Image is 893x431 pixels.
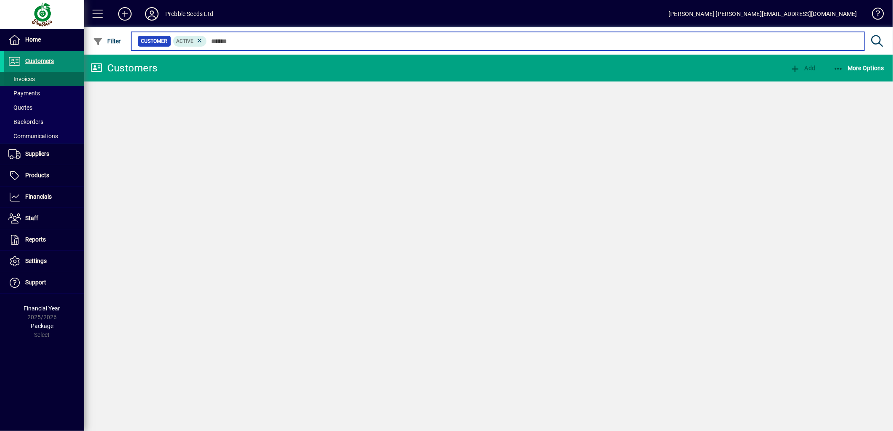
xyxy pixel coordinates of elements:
[831,60,887,76] button: More Options
[25,215,38,221] span: Staff
[25,236,46,243] span: Reports
[4,272,84,293] a: Support
[93,38,121,45] span: Filter
[90,61,157,75] div: Customers
[25,150,49,157] span: Suppliers
[833,65,885,71] span: More Options
[173,36,207,47] mat-chip: Activation Status: Active
[25,193,52,200] span: Financials
[31,323,53,329] span: Package
[24,305,61,312] span: Financial Year
[8,118,43,125] span: Backorders
[4,208,84,229] a: Staff
[177,38,194,44] span: Active
[141,37,167,45] span: Customer
[4,129,84,143] a: Communications
[91,34,123,49] button: Filter
[8,90,40,97] span: Payments
[4,100,84,115] a: Quotes
[8,104,32,111] span: Quotes
[8,133,58,139] span: Communications
[8,76,35,82] span: Invoices
[25,36,41,43] span: Home
[668,7,857,21] div: [PERSON_NAME] [PERSON_NAME][EMAIL_ADDRESS][DOMAIN_NAME]
[25,58,54,64] span: Customers
[4,251,84,272] a: Settings
[25,258,47,264] span: Settings
[25,172,49,179] span: Products
[4,115,84,129] a: Backorders
[4,144,84,165] a: Suppliers
[4,229,84,250] a: Reports
[111,6,138,21] button: Add
[4,86,84,100] a: Payments
[4,165,84,186] a: Products
[4,29,84,50] a: Home
[165,7,213,21] div: Prebble Seeds Ltd
[25,279,46,286] span: Support
[788,60,817,76] button: Add
[138,6,165,21] button: Profile
[4,72,84,86] a: Invoices
[866,2,882,29] a: Knowledge Base
[4,187,84,208] a: Financials
[790,65,815,71] span: Add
